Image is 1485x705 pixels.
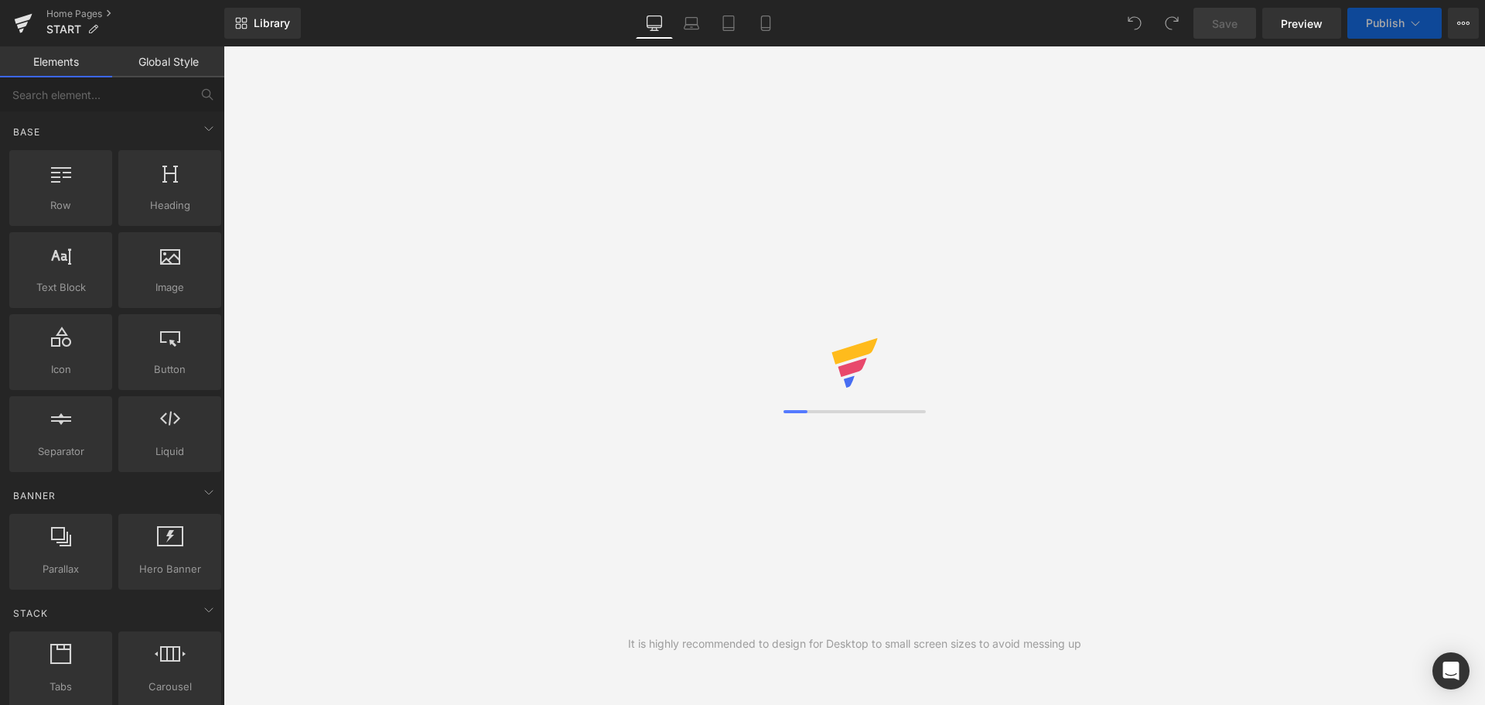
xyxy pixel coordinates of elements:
span: Parallax [14,561,108,577]
a: Mobile [747,8,784,39]
span: Heading [123,197,217,214]
a: Global Style [112,46,224,77]
button: Undo [1119,8,1150,39]
span: Preview [1281,15,1323,32]
span: Banner [12,488,57,503]
span: Library [254,16,290,30]
a: New Library [224,8,301,39]
a: Laptop [673,8,710,39]
span: Save [1212,15,1237,32]
span: Icon [14,361,108,378]
a: Preview [1262,8,1341,39]
button: Publish [1347,8,1442,39]
span: Separator [14,443,108,460]
span: Image [123,279,217,296]
span: Carousel [123,679,217,695]
span: Liquid [123,443,217,460]
button: More [1448,8,1479,39]
button: Redo [1156,8,1187,39]
a: Desktop [636,8,673,39]
span: Tabs [14,679,108,695]
span: Base [12,125,42,139]
span: Text Block [14,279,108,296]
span: Publish [1366,17,1405,29]
span: Button [123,361,217,378]
span: START [46,23,81,36]
span: Stack [12,606,49,621]
a: Home Pages [46,8,224,20]
div: Open Intercom Messenger [1432,652,1470,690]
div: It is highly recommended to design for Desktop to small screen sizes to avoid messing up [628,635,1081,652]
span: Hero Banner [123,561,217,577]
span: Row [14,197,108,214]
a: Tablet [710,8,747,39]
